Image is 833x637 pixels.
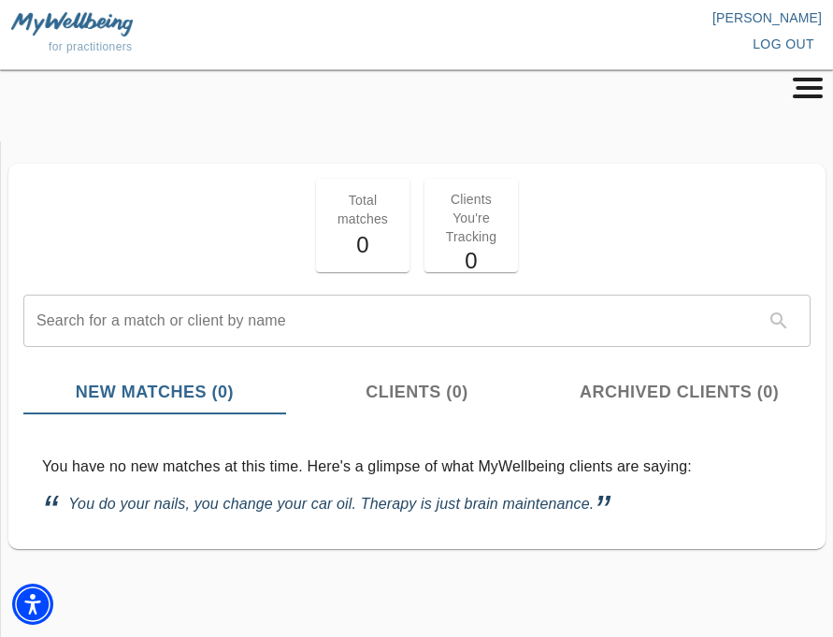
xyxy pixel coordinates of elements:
[559,380,799,405] span: Archived Clients (0)
[35,380,275,405] span: New Matches (0)
[745,27,822,62] button: log out
[327,191,398,228] p: Total matches
[297,380,538,405] span: Clients (0)
[753,33,814,56] span: log out
[11,12,133,36] img: MyWellbeing
[42,493,792,515] p: You do your nails, you change your car oil. Therapy is just brain maintenance.
[49,40,133,53] span: for practitioners
[417,8,823,27] p: [PERSON_NAME]
[436,190,507,246] p: Clients You're Tracking
[12,584,53,625] div: Accessibility Menu
[42,456,792,478] p: You have no new matches at this time. Here's a glimpse of what MyWellbeing clients are saying:
[436,246,507,276] h5: 0
[327,230,398,260] h5: 0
